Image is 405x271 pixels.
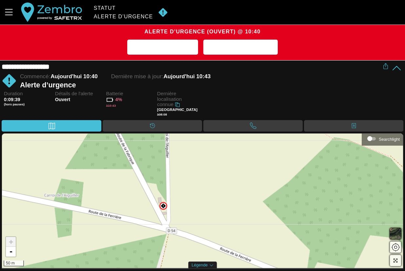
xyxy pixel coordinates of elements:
div: Calendrier [103,120,202,132]
div: Carte [2,120,101,132]
img: MANUAL.svg [2,73,17,88]
span: (hors pauses) [4,102,46,106]
div: Contacts [304,120,403,132]
div: Appel [203,120,303,132]
span: Dernière localisation connue [157,91,182,107]
div: Searchlight [365,134,400,144]
a: Zoom in [6,237,16,247]
span: Batterie [106,91,148,97]
span: Aujourd'hui 10:43 [164,73,211,80]
button: Ajouter une note [127,40,198,55]
span: Commencé: [20,73,50,80]
span: Détails de l'alerte [55,91,97,97]
img: MANUAL.svg [161,203,166,208]
span: à 08:08 [157,113,167,116]
div: Searchlight [379,137,400,142]
div: Statut [94,5,153,11]
span: Aujourd'hui 10:40 [51,73,98,80]
span: Ajouter une note [132,43,193,53]
span: Résoudre l'alerte [209,43,273,53]
span: Légende [192,263,208,267]
div: Alerte d’urgence [94,14,153,20]
span: 4% [115,97,122,102]
img: MANUAL.svg [155,8,171,17]
div: 50 m [4,261,24,266]
span: Duration [4,91,46,97]
span: Alerte d’urgence (Ouvert) @ 10:40 [145,28,261,34]
span: [GEOGRAPHIC_DATA] [157,108,197,112]
span: Dernière mise à jour: [111,73,163,80]
span: Ouvert [55,97,97,102]
span: à 10:43 [106,104,116,107]
span: 0:09:39 [4,97,20,102]
button: Résoudre l'alerte [203,40,278,55]
a: Zoom out [6,247,16,257]
div: Alerte d’urgence [20,81,383,89]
